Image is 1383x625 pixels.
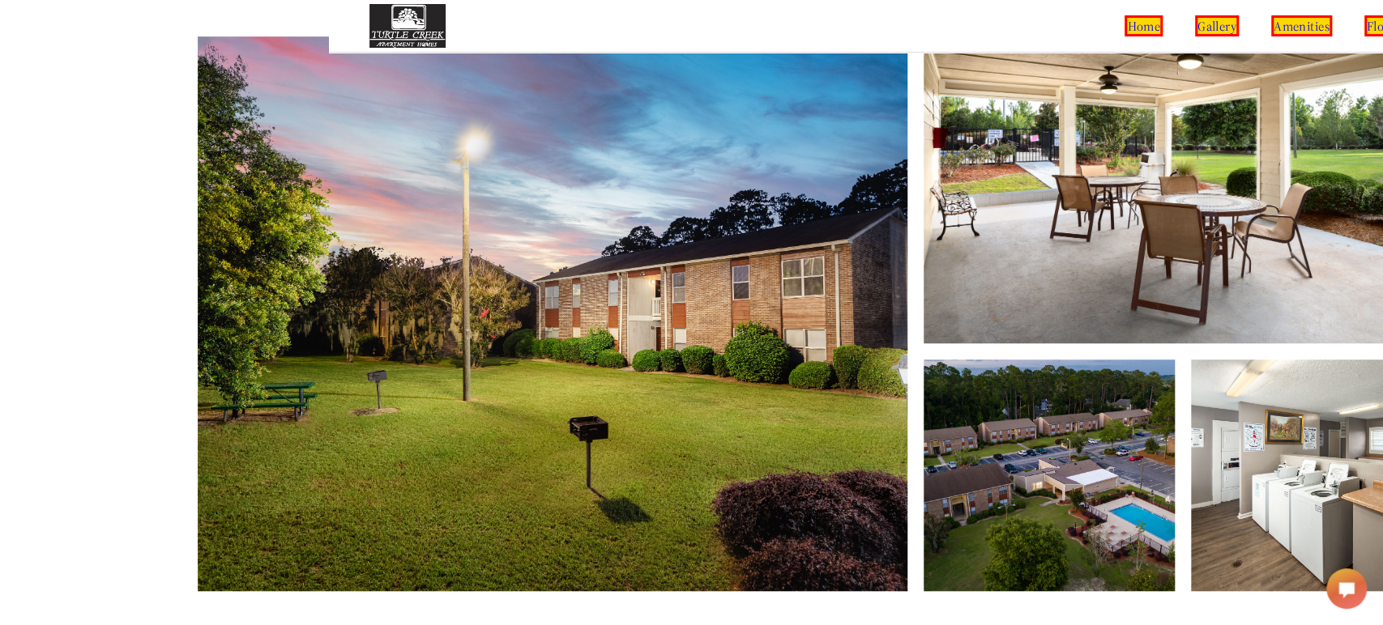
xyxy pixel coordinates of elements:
a: gallery [1195,15,1239,36]
img: turtle_creek_logo.png [369,4,445,48]
a: home [1125,15,1163,36]
img: Exterior Aerial [924,359,1175,591]
a: amenities [1271,15,1332,36]
img: BBQ Area [198,36,907,591]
